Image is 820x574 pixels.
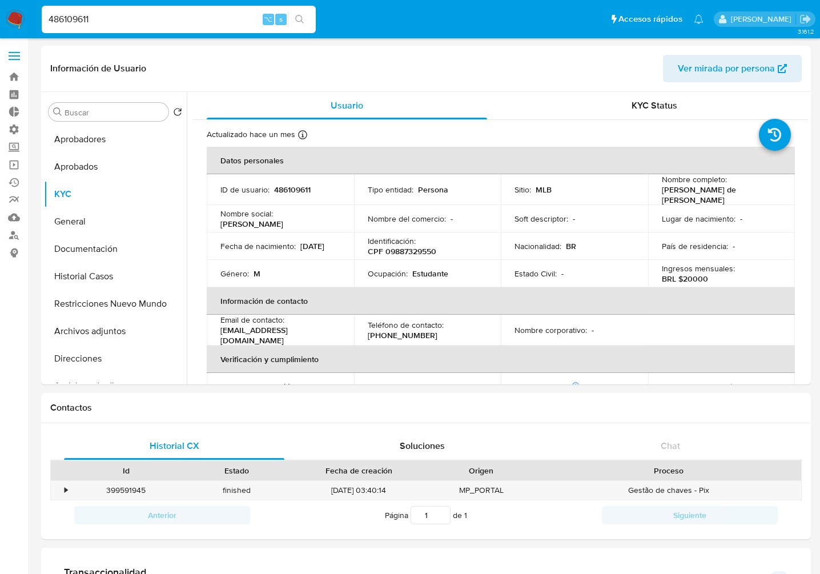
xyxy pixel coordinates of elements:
p: verified [272,382,299,392]
button: Aprobadores [44,126,187,153]
p: Nivel de KYC : [220,382,268,392]
span: Chat [661,439,680,452]
span: KYC Status [632,99,677,112]
button: Volver al orden por defecto [173,107,182,120]
p: Lugar de nacimiento : [662,214,735,224]
p: ID de usuario : [220,184,270,195]
div: Id [79,465,173,476]
p: Ingresos mensuales : [662,263,735,274]
button: Siguiente [602,506,778,524]
p: Soft descriptor : [514,214,568,224]
button: Direcciones [44,345,187,372]
p: Sujeto obligado : [368,382,424,392]
button: KYC [44,180,187,208]
span: Página de [385,506,467,524]
p: MLB [536,184,552,195]
input: Buscar [65,107,164,118]
h1: Información de Usuario [50,63,146,74]
span: 1 [464,509,467,521]
div: Origen [434,465,528,476]
p: Nombre corporativo : [514,325,587,335]
p: Nombre completo : [662,174,727,184]
th: Datos personales [207,147,795,174]
button: Ver mirada por persona [663,55,802,82]
p: M [254,268,260,279]
div: Fecha de creación [300,465,418,476]
p: - [429,382,431,392]
p: Ocupación : [368,268,408,279]
button: Historial Casos [44,263,187,290]
button: Restricciones Nuevo Mundo [44,290,187,318]
button: search-icon [288,11,311,27]
span: s [279,14,283,25]
input: Buscar usuario o caso... [42,12,316,27]
p: Email de contacto : [220,315,284,325]
p: - [561,268,564,279]
span: Historial CX [150,439,199,452]
p: País de residencia : [662,241,728,251]
span: Usuario [331,99,363,112]
p: - [759,382,762,392]
button: Anticipos de dinero [44,372,187,400]
div: finished [181,481,291,500]
p: [PERSON_NAME] [220,219,283,229]
button: General [44,208,187,235]
p: PEP confirmado : [514,382,581,392]
div: Estado [189,465,283,476]
div: Gestão de chaves - Pix [536,481,801,500]
p: [EMAIL_ADDRESS][DOMAIN_NAME] [220,325,336,346]
p: CPF 09887329550 [368,246,436,256]
p: Estado Civil : [514,268,557,279]
p: - [573,214,575,224]
p: Nombre del comercio : [368,214,446,224]
p: Nacionalidad : [514,241,561,251]
p: Sitio : [514,184,531,195]
div: MP_PORTAL [426,481,536,500]
p: [PERSON_NAME] de [PERSON_NAME] [662,184,777,205]
span: Accesos rápidos [618,13,682,25]
p: No [586,382,596,392]
p: Persona [418,184,448,195]
p: Tipo de Confirmación PEP : [662,382,755,392]
p: Fecha de nacimiento : [220,241,296,251]
button: Anterior [74,506,250,524]
p: [DATE] [300,241,324,251]
p: Estudante [412,268,448,279]
p: Actualizado hace un mes [207,129,295,140]
a: Notificaciones [694,14,704,24]
p: BR [566,241,576,251]
button: Documentación [44,235,187,263]
p: - [592,325,594,335]
div: Proceso [544,465,793,476]
th: Verificación y cumplimiento [207,346,795,373]
a: Salir [799,13,811,25]
h1: Contactos [50,402,802,414]
button: Buscar [53,107,62,117]
span: Ver mirada por persona [678,55,775,82]
span: Soluciones [400,439,445,452]
p: - [733,241,735,251]
button: Archivos adjuntos [44,318,187,345]
p: - [451,214,453,224]
p: jessica.fukman@mercadolibre.com [731,14,795,25]
p: Nombre social : [220,208,273,219]
p: [PHONE_NUMBER] [368,330,437,340]
p: Teléfono de contacto : [368,320,444,330]
div: • [65,485,67,496]
span: ⌥ [264,14,272,25]
button: Aprobados [44,153,187,180]
p: - [740,214,742,224]
th: Información de contacto [207,287,795,315]
p: Identificación : [368,236,416,246]
p: Tipo entidad : [368,184,413,195]
div: 399591945 [71,481,181,500]
p: BRL $20000 [662,274,708,284]
p: Género : [220,268,249,279]
p: 486109611 [274,184,311,195]
div: [DATE] 03:40:14 [292,481,426,500]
